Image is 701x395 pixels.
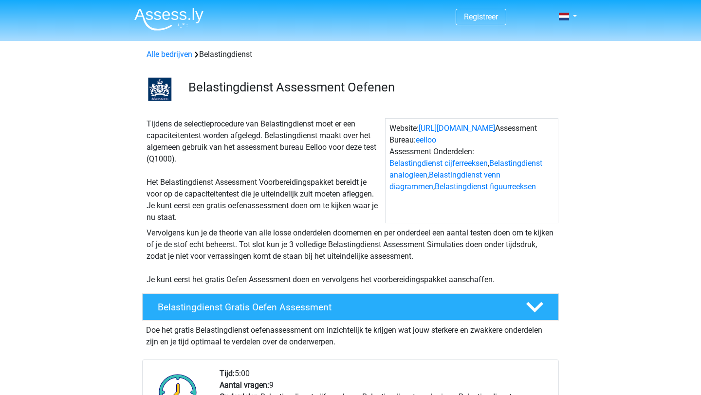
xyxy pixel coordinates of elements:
[143,49,558,60] div: Belastingdienst
[389,170,500,191] a: Belastingdienst venn diagrammen
[435,182,536,191] a: Belastingdienst figuurreeksen
[143,227,558,286] div: Vervolgens kun je de theorie van alle losse onderdelen doornemen en per onderdeel een aantal test...
[416,135,436,144] a: eelloo
[158,302,510,313] h4: Belastingdienst Gratis Oefen Assessment
[134,8,203,31] img: Assessly
[385,118,558,223] div: Website: Assessment Bureau: Assessment Onderdelen: , , ,
[220,369,235,378] b: Tijd:
[138,293,563,321] a: Belastingdienst Gratis Oefen Assessment
[464,12,498,21] a: Registreer
[147,50,192,59] a: Alle bedrijven
[220,380,269,390] b: Aantal vragen:
[389,159,488,168] a: Belastingdienst cijferreeksen
[419,124,495,133] a: [URL][DOMAIN_NAME]
[142,321,559,348] div: Doe het gratis Belastingdienst oefenassessment om inzichtelijk te krijgen wat jouw sterkere en zw...
[143,118,385,223] div: Tijdens de selectieprocedure van Belastingdienst moet er een capaciteitentest worden afgelegd. Be...
[188,80,551,95] h3: Belastingdienst Assessment Oefenen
